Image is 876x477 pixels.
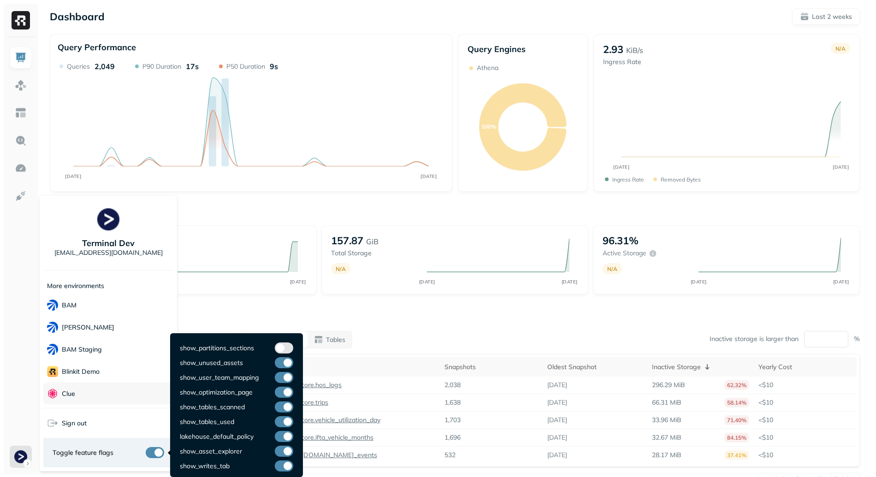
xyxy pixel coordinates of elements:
img: Blinkit Demo [47,366,58,377]
p: show_optimization_page [180,388,253,397]
p: Clue [62,389,75,398]
p: [EMAIL_ADDRESS][DOMAIN_NAME] [54,248,163,257]
p: BAM [62,301,77,310]
p: show_tables_used [180,418,234,426]
p: show_writes_tab [180,462,230,471]
p: show_tables_scanned [180,403,245,412]
p: [PERSON_NAME] [62,323,114,332]
p: lakehouse_default_policy [180,432,254,441]
p: show_partitions_sections [180,344,254,353]
img: BAM Dev [47,322,58,333]
img: BAM [47,300,58,311]
p: Terminal Dev [82,238,135,248]
span: Toggle feature flags [53,448,113,457]
img: Terminal Dev [97,208,119,230]
span: Sign out [62,419,87,428]
p: show_asset_explorer [180,447,242,456]
p: Blinkit Demo [62,367,100,376]
p: More environments [47,282,104,290]
p: show_user_team_mapping [180,373,259,382]
img: BAM Staging [47,344,58,355]
p: BAM Staging [62,345,102,354]
img: Clue [47,388,58,399]
p: show_unused_assets [180,359,243,367]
